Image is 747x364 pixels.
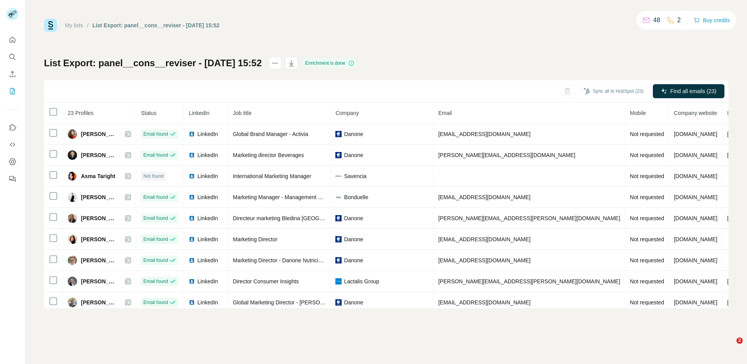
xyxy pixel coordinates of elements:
[736,337,743,344] span: 2
[143,173,163,180] span: Not found
[630,173,664,179] span: Not requested
[578,85,649,97] button: Sync all to HubSpot (23)
[438,257,530,263] span: [EMAIL_ADDRESS][DOMAIN_NAME]
[197,193,218,201] span: LinkedIn
[677,16,681,25] p: 2
[197,256,218,264] span: LinkedIn
[630,215,664,221] span: Not requested
[335,194,342,200] img: company-logo
[674,299,717,306] span: [DOMAIN_NAME]
[6,50,19,64] button: Search
[335,215,342,221] img: company-logo
[197,214,218,222] span: LinkedIn
[6,155,19,169] button: Dashboard
[438,278,620,284] span: [PERSON_NAME][EMAIL_ADDRESS][PERSON_NAME][DOMAIN_NAME]
[68,298,77,307] img: Avatar
[81,193,117,201] span: [PERSON_NAME]
[335,131,342,137] img: company-logo
[721,337,739,356] iframe: Intercom live chat
[81,235,117,243] span: [PERSON_NAME]
[93,21,220,29] div: List Export: panel__cons__reviser - [DATE] 15:52
[6,138,19,152] button: Use Surfe API
[438,110,452,116] span: Email
[269,57,281,69] button: actions
[438,299,530,306] span: [EMAIL_ADDRESS][DOMAIN_NAME]
[438,215,620,221] span: [PERSON_NAME][EMAIL_ADDRESS][PERSON_NAME][DOMAIN_NAME]
[674,278,717,284] span: [DOMAIN_NAME]
[630,278,664,284] span: Not requested
[189,194,195,200] img: LinkedIn logo
[6,120,19,134] button: Use Surfe on LinkedIn
[335,152,342,158] img: company-logo
[674,152,717,158] span: [DOMAIN_NAME]
[68,129,77,139] img: Avatar
[233,194,347,200] span: Marketing Manager - Management de transition
[335,257,342,263] img: company-logo
[630,131,664,137] span: Not requested
[189,257,195,263] img: LinkedIn logo
[674,236,717,242] span: [DOMAIN_NAME]
[44,19,57,32] img: Surfe Logo
[68,235,77,244] img: Avatar
[81,151,117,159] span: [PERSON_NAME]
[143,236,168,243] span: Email found
[6,84,19,98] button: My lists
[68,171,77,181] img: Avatar
[335,173,342,179] img: company-logo
[233,278,299,284] span: Director Consumer Insights
[141,110,156,116] span: Status
[344,151,363,159] span: Danone
[81,214,117,222] span: [PERSON_NAME]
[65,22,83,28] a: My lists
[438,152,575,158] span: [PERSON_NAME][EMAIL_ADDRESS][DOMAIN_NAME]
[653,16,660,25] p: 48
[189,215,195,221] img: LinkedIn logo
[189,110,209,116] span: LinkedIn
[189,131,195,137] img: LinkedIn logo
[197,151,218,159] span: LinkedIn
[189,152,195,158] img: LinkedIn logo
[143,299,168,306] span: Email found
[189,173,195,179] img: LinkedIn logo
[344,130,363,138] span: Danone
[68,277,77,286] img: Avatar
[81,256,117,264] span: [PERSON_NAME]
[68,214,77,223] img: Avatar
[233,152,304,158] span: Marketing director Beverages
[6,33,19,47] button: Quick start
[335,278,342,284] img: company-logo
[630,299,664,306] span: Not requested
[81,299,117,306] span: [PERSON_NAME]
[143,215,168,222] span: Email found
[81,130,117,138] span: [PERSON_NAME]
[674,131,717,137] span: [DOMAIN_NAME]
[438,194,530,200] span: [EMAIL_ADDRESS][DOMAIN_NAME]
[81,172,115,180] span: Asma Taright
[81,277,117,285] span: [PERSON_NAME]
[143,194,168,201] span: Email found
[6,172,19,186] button: Feedback
[344,172,366,180] span: Savencia
[344,193,368,201] span: Bonduelle
[335,299,342,306] img: company-logo
[143,131,168,138] span: Email found
[189,299,195,306] img: LinkedIn logo
[630,152,664,158] span: Not requested
[68,150,77,160] img: Avatar
[44,57,262,69] h1: List Export: panel__cons__reviser - [DATE] 15:52
[68,256,77,265] img: Avatar
[344,299,363,306] span: Danone
[303,58,357,68] div: Enrichment is done
[189,278,195,284] img: LinkedIn logo
[68,193,77,202] img: Avatar
[335,236,342,242] img: company-logo
[233,110,251,116] span: Job title
[438,236,530,242] span: [EMAIL_ADDRESS][DOMAIN_NAME]
[630,110,646,116] span: Mobile
[197,299,218,306] span: LinkedIn
[68,110,93,116] span: 23 Profiles
[335,110,359,116] span: Company
[630,257,664,263] span: Not requested
[197,172,218,180] span: LinkedIn
[233,299,383,306] span: Global Marketing Director - [PERSON_NAME] & Kids Platform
